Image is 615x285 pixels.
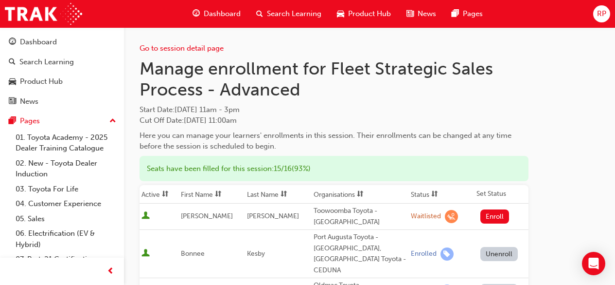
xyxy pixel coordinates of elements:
[107,266,114,278] span: prev-icon
[140,185,179,204] th: Toggle SortBy
[480,247,518,261] button: Unenroll
[20,96,38,107] div: News
[440,247,454,261] span: learningRecordVerb_ENROLL-icon
[20,115,40,127] div: Pages
[179,185,245,204] th: Toggle SortBy
[409,185,474,204] th: Toggle SortBy
[281,190,287,199] span: sorting-icon
[140,58,528,100] h1: Manage enrollment for Fleet Strategic Sales Process - Advanced
[593,5,610,22] button: RP
[337,8,344,20] span: car-icon
[406,8,414,20] span: news-icon
[140,156,528,182] div: Seats have been filled for this session : 15 / 16 ( 93% )
[193,8,200,20] span: guage-icon
[411,212,441,221] div: Waitlisted
[418,8,436,19] span: News
[140,130,528,152] div: Here you can manage your learners' enrollments in this session. Their enrollments can be changed ...
[463,8,483,19] span: Pages
[312,185,409,204] th: Toggle SortBy
[12,211,120,227] a: 05. Sales
[20,76,63,87] div: Product Hub
[357,190,364,199] span: sorting-icon
[9,38,16,47] span: guage-icon
[140,44,224,53] a: Go to session detail page
[4,31,120,112] button: DashboardSearch LearningProduct HubNews
[245,185,311,204] th: Toggle SortBy
[4,73,120,91] a: Product Hub
[582,252,605,275] div: Open Intercom Messenger
[109,115,116,128] span: up-icon
[9,97,16,106] span: news-icon
[162,190,169,199] span: sorting-icon
[12,196,120,211] a: 04. Customer Experience
[185,4,248,24] a: guage-iconDashboard
[9,58,16,67] span: search-icon
[399,4,444,24] a: news-iconNews
[474,185,528,204] th: Set Status
[248,4,329,24] a: search-iconSearch Learning
[12,156,120,182] a: 02. New - Toyota Dealer Induction
[267,8,321,19] span: Search Learning
[444,4,491,24] a: pages-iconPages
[480,209,510,224] button: Enroll
[5,3,82,25] img: Trak
[4,112,120,130] button: Pages
[329,4,399,24] a: car-iconProduct Hub
[141,211,150,221] span: User is active
[4,33,120,51] a: Dashboard
[314,206,407,228] div: Toowoomba Toyota - [GEOGRAPHIC_DATA]
[12,226,120,252] a: 06. Electrification (EV & Hybrid)
[348,8,391,19] span: Product Hub
[175,105,240,114] span: [DATE] 11am - 3pm
[204,8,241,19] span: Dashboard
[140,116,237,125] span: Cut Off Date : [DATE] 11:00am
[140,104,528,115] span: Start Date :
[9,77,16,86] span: car-icon
[314,232,407,276] div: Port Augusta Toyota - [GEOGRAPHIC_DATA], [GEOGRAPHIC_DATA] Toyota - CEDUNA
[19,57,74,68] div: Search Learning
[256,8,263,20] span: search-icon
[247,249,265,258] span: Kesby
[4,53,120,71] a: Search Learning
[181,212,233,220] span: [PERSON_NAME]
[597,8,606,19] span: RP
[12,252,120,267] a: 07. Parts21 Certification
[215,190,222,199] span: sorting-icon
[247,212,299,220] span: [PERSON_NAME]
[141,249,150,259] span: User is active
[411,249,437,259] div: Enrolled
[12,182,120,197] a: 03. Toyota For Life
[181,249,205,258] span: Bonnee
[12,130,120,156] a: 01. Toyota Academy - 2025 Dealer Training Catalogue
[445,210,458,223] span: learningRecordVerb_WAITLIST-icon
[20,37,57,48] div: Dashboard
[431,190,438,199] span: sorting-icon
[9,117,16,126] span: pages-icon
[4,93,120,111] a: News
[452,8,459,20] span: pages-icon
